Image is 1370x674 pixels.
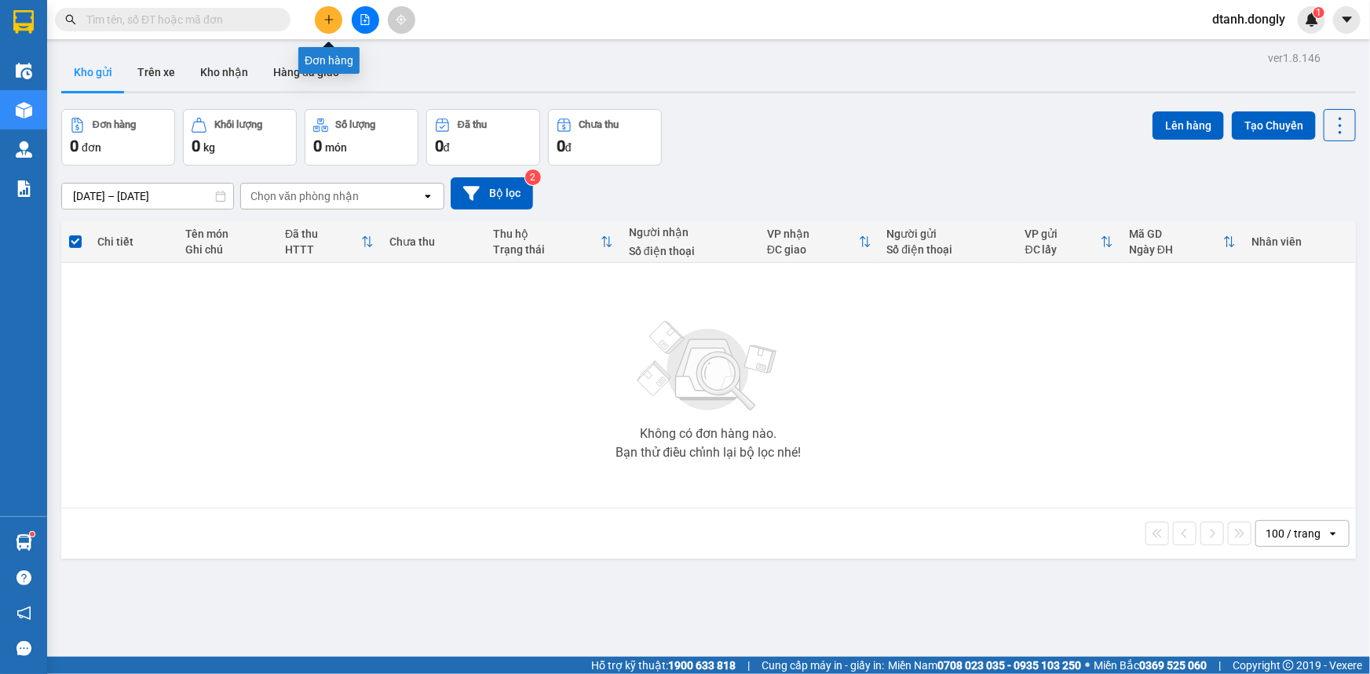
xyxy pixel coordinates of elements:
[93,119,136,130] div: Đơn hàng
[298,47,360,74] div: Đơn hàng
[1218,657,1221,674] span: |
[937,659,1081,672] strong: 0708 023 035 - 0935 103 250
[16,102,32,118] img: warehouse-icon
[285,243,361,256] div: HTTT
[86,11,272,28] input: Tìm tên, số ĐT hoặc mã đơn
[1313,7,1324,18] sup: 1
[1333,6,1361,34] button: caret-down
[1340,13,1354,27] span: caret-down
[388,6,415,34] button: aim
[762,657,884,674] span: Cung cấp máy in - giấy in:
[192,137,200,155] span: 0
[548,109,662,166] button: Chưa thu0đ
[493,228,601,240] div: Thu hộ
[767,243,859,256] div: ĐC giao
[493,243,601,256] div: Trạng thái
[389,235,477,248] div: Chưa thu
[62,184,233,209] input: Select a date range.
[668,659,736,672] strong: 1900 633 818
[435,137,444,155] span: 0
[16,63,32,79] img: warehouse-icon
[1232,111,1316,140] button: Tạo Chuyến
[485,221,621,263] th: Toggle SortBy
[767,228,859,240] div: VP nhận
[887,243,1010,256] div: Số điện thoại
[759,221,879,263] th: Toggle SortBy
[16,180,32,197] img: solution-icon
[183,109,297,166] button: Khối lượng0kg
[203,141,215,154] span: kg
[1200,9,1298,29] span: dtanh.dongly
[70,137,79,155] span: 0
[313,137,322,155] span: 0
[591,657,736,674] span: Hỗ trợ kỹ thuật:
[185,228,269,240] div: Tên món
[1139,659,1207,672] strong: 0369 525 060
[65,14,76,25] span: search
[396,14,407,25] span: aim
[360,14,371,25] span: file-add
[616,446,801,459] div: Bạn thử điều chỉnh lại bộ lọc nhé!
[565,141,572,154] span: đ
[525,169,541,185] sup: 2
[887,228,1010,240] div: Người gửi
[1094,657,1207,674] span: Miền Bắc
[16,534,32,551] img: warehouse-icon
[315,6,342,34] button: plus
[888,657,1081,674] span: Miền Nam
[30,532,35,537] sup: 1
[285,228,361,240] div: Đã thu
[305,109,418,166] button: Số lượng0món
[426,109,540,166] button: Đã thu0đ
[250,188,359,204] div: Chọn văn phòng nhận
[1017,221,1121,263] th: Toggle SortBy
[451,177,533,209] button: Bộ lọc
[630,311,787,421] img: svg+xml;base64,PHN2ZyBjbGFzcz0ibGlzdC1wbHVnX19zdmciIHhtbG5zPSJodHRwOi8vd3d3LnczLm9yZy8yMDAwL3N2Zy...
[16,641,31,656] span: message
[61,109,175,166] button: Đơn hàng0đơn
[1327,527,1339,540] svg: open
[1025,243,1101,256] div: ĐC lấy
[1129,228,1223,240] div: Mã GD
[1283,660,1294,671] span: copyright
[336,119,376,130] div: Số lượng
[1305,13,1319,27] img: icon-new-feature
[97,235,170,248] div: Chi tiết
[16,606,31,621] span: notification
[458,119,487,130] div: Đã thu
[1121,221,1244,263] th: Toggle SortBy
[1129,243,1223,256] div: Ngày ĐH
[640,428,776,440] div: Không có đơn hàng nào.
[323,14,334,25] span: plus
[352,6,379,34] button: file-add
[444,141,450,154] span: đ
[277,221,382,263] th: Toggle SortBy
[185,243,269,256] div: Ghi chú
[188,53,261,91] button: Kho nhận
[61,53,125,91] button: Kho gửi
[125,53,188,91] button: Trên xe
[1316,7,1321,18] span: 1
[629,226,751,239] div: Người nhận
[1085,662,1090,669] span: ⚪️
[1266,526,1321,541] div: 100 / trang
[579,119,619,130] div: Chưa thu
[82,141,101,154] span: đơn
[16,570,31,585] span: question-circle
[325,141,347,154] span: món
[1251,235,1348,248] div: Nhân viên
[13,10,34,34] img: logo-vxr
[1268,49,1321,67] div: ver 1.8.146
[214,119,262,130] div: Khối lượng
[261,53,352,91] button: Hàng đã giao
[16,141,32,158] img: warehouse-icon
[422,190,434,202] svg: open
[629,245,751,257] div: Số điện thoại
[1153,111,1224,140] button: Lên hàng
[557,137,565,155] span: 0
[747,657,750,674] span: |
[1025,228,1101,240] div: VP gửi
